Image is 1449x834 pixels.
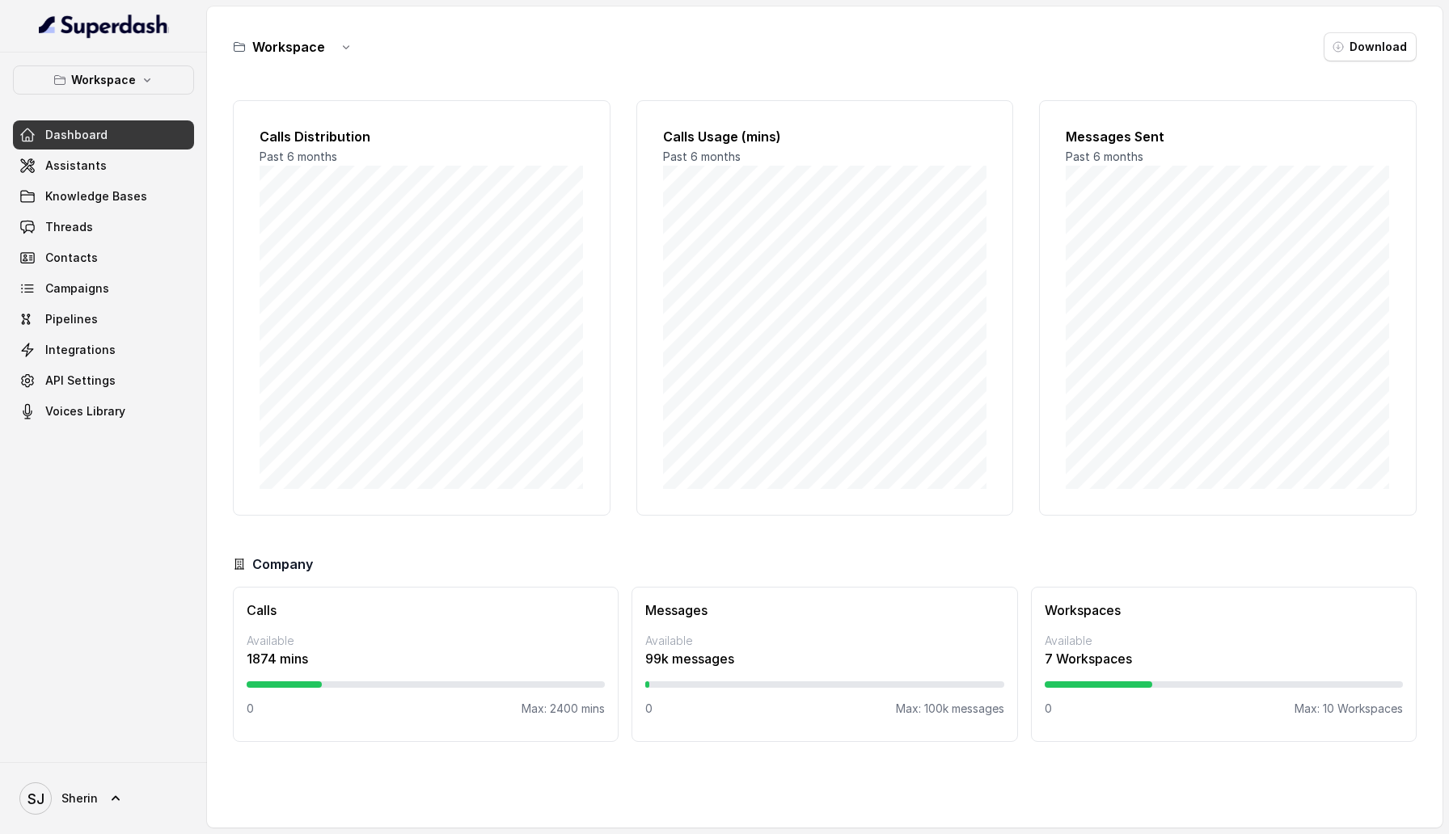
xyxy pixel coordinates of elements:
span: Sherin [61,790,98,807]
span: Past 6 months [1066,150,1143,163]
span: Assistants [45,158,107,174]
h3: Workspace [252,37,325,57]
a: Threads [13,213,194,242]
img: light.svg [39,13,169,39]
a: Pipelines [13,305,194,334]
a: Dashboard [13,120,194,150]
span: Integrations [45,342,116,358]
p: Available [645,633,1003,649]
p: 0 [247,701,254,717]
p: Max: 100k messages [896,701,1004,717]
span: Past 6 months [663,150,741,163]
p: Max: 2400 mins [522,701,605,717]
span: Campaigns [45,280,109,297]
text: SJ [27,790,44,807]
span: Knowledge Bases [45,188,147,204]
span: Dashboard [45,127,108,143]
a: API Settings [13,366,194,395]
a: Voices Library [13,397,194,426]
p: 99k messages [645,649,1003,668]
a: Knowledge Bases [13,182,194,211]
button: Download [1324,32,1417,61]
h3: Calls [247,600,605,620]
p: Available [247,633,605,649]
span: Pipelines [45,311,98,327]
span: Past 6 months [260,150,337,163]
p: 7 Workspaces [1045,649,1403,668]
button: Workspace [13,65,194,95]
h3: Messages [645,600,1003,620]
a: Sherin [13,776,194,821]
h2: Calls Usage (mins) [663,127,987,146]
p: 1874 mins [247,649,605,668]
p: Available [1045,633,1403,649]
span: Threads [45,219,93,235]
a: Campaigns [13,274,194,303]
p: Max: 10 Workspaces [1295,701,1403,717]
h2: Messages Sent [1066,127,1390,146]
p: Workspace [71,70,136,90]
span: API Settings [45,373,116,389]
a: Integrations [13,335,194,364]
a: Contacts [13,243,194,272]
h3: Workspaces [1045,600,1403,620]
span: Voices Library [45,403,125,419]
span: Contacts [45,250,98,266]
p: 0 [1045,701,1052,717]
h3: Company [252,554,313,574]
h2: Calls Distribution [260,127,584,146]
a: Assistants [13,151,194,180]
p: 0 [645,701,653,717]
